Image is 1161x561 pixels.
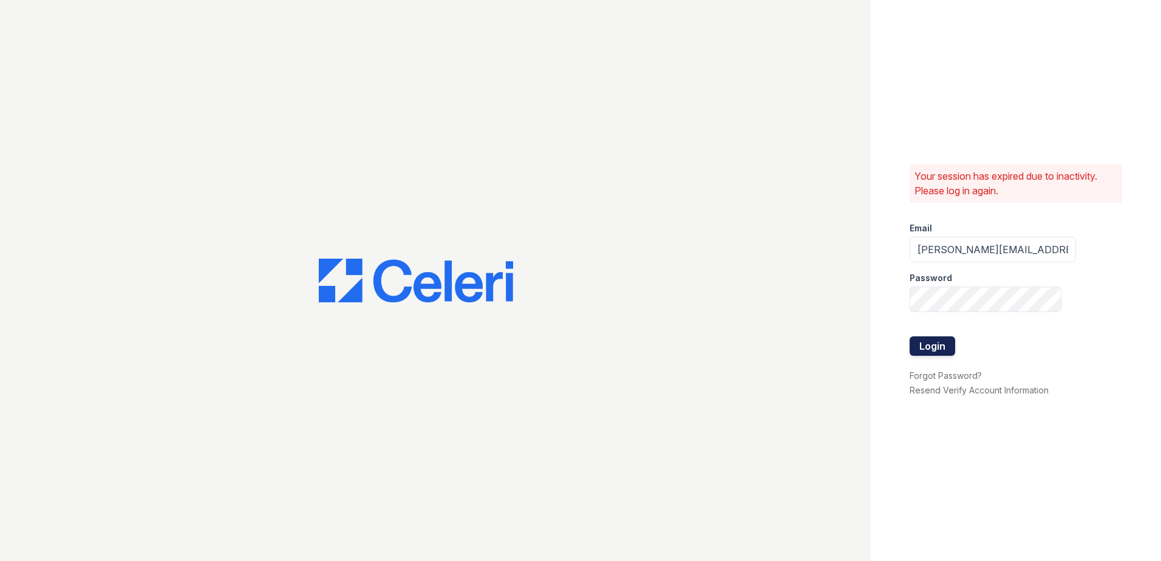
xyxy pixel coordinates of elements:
[910,336,955,356] button: Login
[910,222,932,234] label: Email
[910,385,1049,395] a: Resend Verify Account Information
[914,169,1117,198] p: Your session has expired due to inactivity. Please log in again.
[910,370,982,381] a: Forgot Password?
[319,259,513,302] img: CE_Logo_Blue-a8612792a0a2168367f1c8372b55b34899dd931a85d93a1a3d3e32e68fde9ad4.png
[910,272,952,284] label: Password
